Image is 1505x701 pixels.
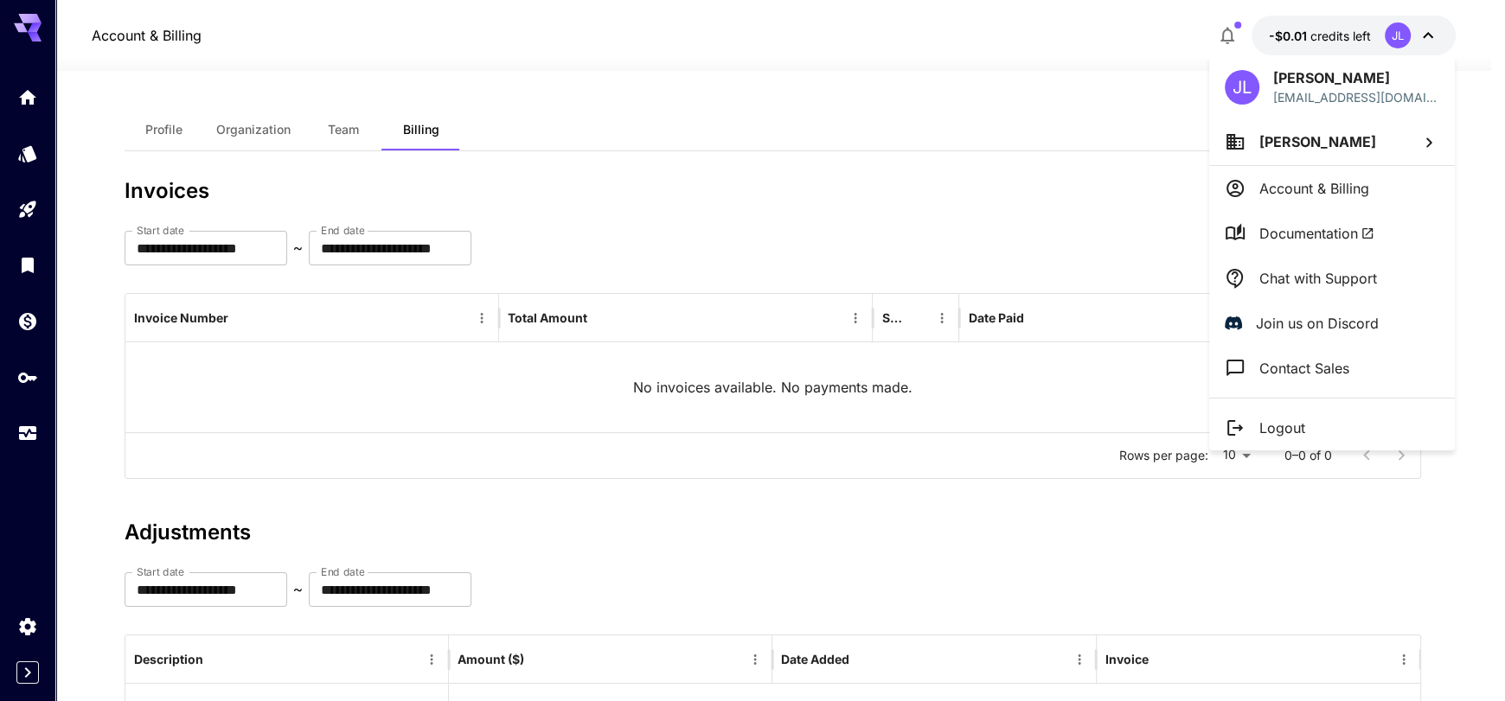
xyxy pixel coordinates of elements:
[1259,178,1369,199] p: Account & Billing
[1259,133,1376,150] span: [PERSON_NAME]
[1259,268,1377,289] p: Chat with Support
[1273,88,1439,106] p: [EMAIL_ADDRESS][DOMAIN_NAME]
[1256,313,1379,334] p: Join us on Discord
[1259,223,1374,244] span: Documentation
[1225,70,1259,105] div: JL
[1259,417,1305,438] p: Logout
[1273,67,1439,88] p: [PERSON_NAME]
[1273,88,1439,106] div: yareth2000ruben2004@gmail.com
[1259,358,1349,379] p: Contact Sales
[1209,118,1455,165] button: [PERSON_NAME]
